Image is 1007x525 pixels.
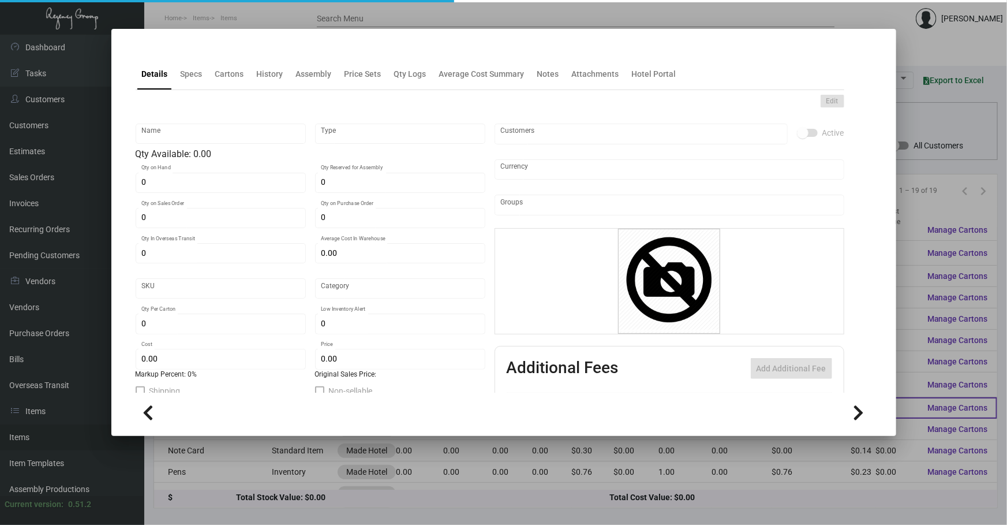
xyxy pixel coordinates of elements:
[149,384,181,398] span: Shipping
[821,95,844,107] button: Edit
[822,126,844,140] span: Active
[572,68,619,80] div: Attachments
[296,68,332,80] div: Assembly
[136,147,485,161] div: Qty Available: 0.00
[257,68,283,80] div: History
[826,96,838,106] span: Edit
[757,364,826,373] span: Add Additional Fee
[632,68,676,80] div: Hotel Portal
[500,200,838,210] input: Add new..
[439,68,525,80] div: Average Cost Summary
[500,129,781,139] input: Add new..
[394,68,426,80] div: Qty Logs
[142,68,168,80] div: Details
[181,68,203,80] div: Specs
[537,68,559,80] div: Notes
[68,498,91,511] div: 0.51.2
[507,358,619,379] h2: Additional Fees
[215,68,244,80] div: Cartons
[329,384,373,398] span: Non-sellable
[5,498,63,511] div: Current version:
[751,358,832,379] button: Add Additional Fee
[345,68,381,80] div: Price Sets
